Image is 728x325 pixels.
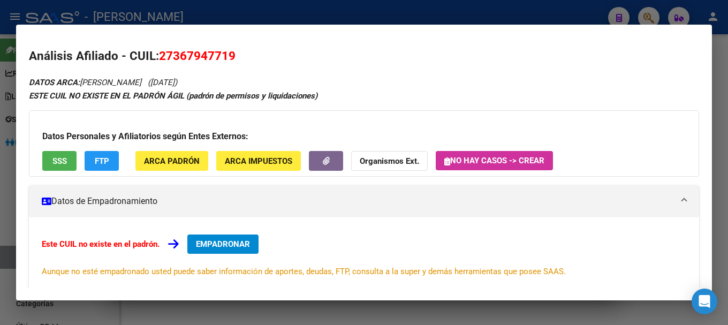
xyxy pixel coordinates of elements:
[436,151,553,170] button: No hay casos -> Crear
[42,239,160,249] strong: Este CUIL no existe en el padrón.
[29,91,317,101] strong: ESTE CUIL NO EXISTE EN EL PADRÓN ÁGIL (padrón de permisos y liquidaciones)
[444,156,544,165] span: No hay casos -> Crear
[29,47,699,65] h2: Análisis Afiliado - CUIL:
[42,151,77,171] button: SSS
[135,151,208,171] button: ARCA Padrón
[360,156,419,166] strong: Organismos Ext.
[159,49,236,63] span: 27367947719
[42,130,686,143] h3: Datos Personales y Afiliatorios según Entes Externos:
[29,78,80,87] strong: DATOS ARCA:
[216,151,301,171] button: ARCA Impuestos
[29,217,699,294] div: Datos de Empadronamiento
[52,156,67,166] span: SSS
[85,151,119,171] button: FTP
[95,156,109,166] span: FTP
[148,78,177,87] span: ([DATE])
[42,195,673,208] mat-panel-title: Datos de Empadronamiento
[196,239,250,249] span: EMPADRONAR
[144,156,200,166] span: ARCA Padrón
[351,151,428,171] button: Organismos Ext.
[42,267,566,276] span: Aunque no esté empadronado usted puede saber información de aportes, deudas, FTP, consulta a la s...
[187,235,259,254] button: EMPADRONAR
[29,78,141,87] span: [PERSON_NAME]
[692,289,717,314] div: Open Intercom Messenger
[225,156,292,166] span: ARCA Impuestos
[29,185,699,217] mat-expansion-panel-header: Datos de Empadronamiento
